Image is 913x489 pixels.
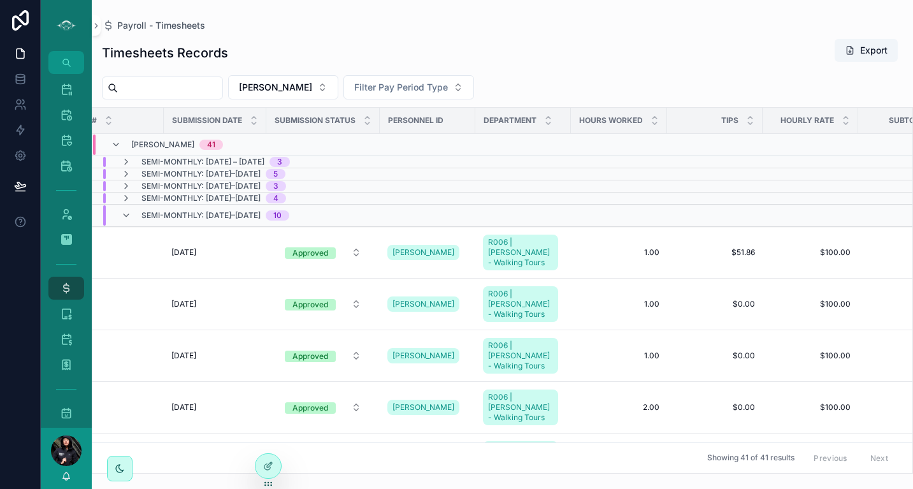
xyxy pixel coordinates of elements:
[387,346,468,366] a: [PERSON_NAME]
[354,81,448,94] span: Filter Pay Period Type
[488,289,553,319] span: R006 | [PERSON_NAME] - Walking Tours
[483,232,563,273] a: R006 | [PERSON_NAME] - Walking Tours
[131,140,194,150] span: [PERSON_NAME]
[171,299,259,309] a: [DATE]
[675,351,755,361] a: $0.00
[171,402,196,412] span: [DATE]
[387,242,468,263] a: [PERSON_NAME]
[102,19,205,32] a: Payroll - Timesheets
[56,15,76,36] img: App logo
[275,396,371,419] button: Select Button
[770,351,851,361] a: $100.00
[483,335,563,376] a: R006 | [PERSON_NAME] - Walking Tours
[392,402,454,412] span: [PERSON_NAME]
[770,402,851,412] a: $100.00
[488,340,553,371] span: R006 | [PERSON_NAME] - Walking Tours
[171,247,259,258] a: [DATE]
[387,296,459,312] a: [PERSON_NAME]
[483,439,563,479] a: R006 | [PERSON_NAME] - Walking Tours
[387,348,459,363] a: [PERSON_NAME]
[579,247,659,258] a: 1.00
[228,75,338,99] button: Select Button
[483,441,558,477] a: R006 | [PERSON_NAME] - Walking Tours
[171,247,196,258] span: [DATE]
[171,351,259,361] a: [DATE]
[273,181,278,191] div: 3
[721,115,738,126] span: Tips
[275,344,371,367] button: Select Button
[770,299,851,309] a: $100.00
[387,294,468,314] a: [PERSON_NAME]
[835,39,898,62] button: Export
[579,402,659,412] a: 2.00
[171,402,259,412] a: [DATE]
[273,210,282,221] div: 10
[579,115,643,126] span: Hours Worked
[275,293,371,316] button: Select Button
[387,400,459,415] a: [PERSON_NAME]
[483,284,563,325] a: R006 | [PERSON_NAME] - Walking Tours
[117,19,205,32] span: Payroll - Timesheets
[172,115,242,126] span: Submission Date
[392,247,454,258] span: [PERSON_NAME]
[274,240,372,265] a: Select Button
[488,392,553,423] span: R006 | [PERSON_NAME] - Walking Tours
[171,351,196,361] span: [DATE]
[483,235,558,270] a: R006 | [PERSON_NAME] - Walking Tours
[273,193,278,203] div: 4
[392,351,454,361] span: [PERSON_NAME]
[141,169,261,179] span: Semi-Monthly: [DATE]–[DATE]
[675,299,755,309] a: $0.00
[707,453,794,463] span: Showing 41 of 41 results
[488,237,553,268] span: R006 | [PERSON_NAME] - Walking Tours
[275,241,371,264] button: Select Button
[483,390,558,425] a: R006 | [PERSON_NAME] - Walking Tours
[483,338,558,374] a: R006 | [PERSON_NAME] - Walking Tours
[41,74,92,428] div: scrollable content
[392,299,454,309] span: [PERSON_NAME]
[274,344,372,368] a: Select Button
[141,181,261,191] span: Semi-Monthly: [DATE]–[DATE]
[277,157,282,167] div: 3
[292,402,328,414] div: Approved
[675,247,755,258] a: $51.86
[387,245,459,260] a: [PERSON_NAME]
[292,247,328,259] div: Approved
[141,210,261,221] span: Semi-Monthly: [DATE]–[DATE]
[770,247,851,258] a: $100.00
[275,115,356,126] span: Submission Status
[579,351,659,361] a: 1.00
[387,397,468,418] a: [PERSON_NAME]
[675,402,755,412] a: $0.00
[141,193,261,203] span: Semi-Monthly: [DATE]–[DATE]
[292,299,328,310] div: Approved
[483,387,563,428] a: R006 | [PERSON_NAME] - Walking Tours
[343,75,474,99] button: Select Button
[388,115,443,126] span: Personnel ID
[102,44,228,62] h1: Timesheets Records
[579,299,659,309] a: 1.00
[171,299,196,309] span: [DATE]
[484,115,536,126] span: Department
[292,351,328,362] div: Approved
[273,169,278,179] div: 5
[274,395,372,420] a: Select Button
[483,286,558,322] a: R006 | [PERSON_NAME] - Walking Tours
[141,157,264,167] span: Semi-Monthly: [DATE] – [DATE]
[239,81,312,94] span: [PERSON_NAME]
[207,140,215,150] div: 41
[780,115,834,126] span: Hourly Rate
[274,292,372,316] a: Select Button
